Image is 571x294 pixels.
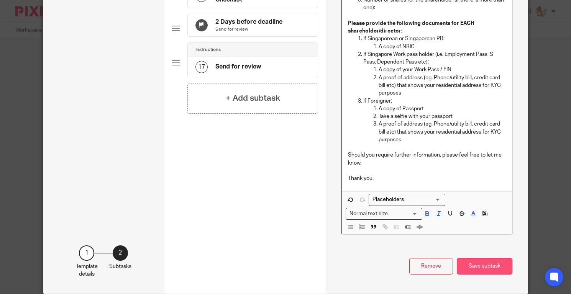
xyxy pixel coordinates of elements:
p: A copy of Passport [379,105,506,113]
div: 1 [79,245,94,261]
p: Should you require further information, please feel free to let me know. [348,151,506,167]
div: Text styles [346,208,422,220]
div: Search for option [346,208,422,220]
p: A proof of address (eg. Phone/utility bill, credit card bill etc) that shows your residential add... [379,74,506,97]
h4: Instructions [195,47,221,53]
h4: 2 Days before deadline [215,18,282,26]
div: Placeholders [369,194,445,206]
h4: Send for review [215,63,261,71]
p: Subtasks [109,263,131,270]
p: Send for review [215,26,282,33]
div: 2 [113,245,128,261]
p: A copy of your Work Pass / FIN [379,66,506,73]
strong: Please provide the following documents for EACH shareholder/director: [348,21,476,34]
p: Thank you. [348,175,506,182]
p: A copy of NRIC [379,43,506,51]
p: If Foreigner: [363,97,506,105]
div: 17 [195,61,208,73]
p: Template details [76,263,98,278]
p: If Singaporean or Singaporean PR: [363,35,506,42]
div: Search for option [369,194,445,206]
input: Search for option [390,210,418,218]
button: Save subtask [457,258,512,274]
p: Take a selfie with your passport [379,113,506,120]
p: If Singapore Work pass holder (i.e. Employment Pass, S Pass, Dependent Pass etc): [363,51,506,66]
h4: + Add subtask [226,92,280,104]
span: Normal text size [348,210,389,218]
input: Search for option [370,196,441,204]
button: Remove [409,258,453,274]
p: A proof of address (eg. Phone/utility bill, credit card bill etc) that shows your residential add... [379,120,506,144]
